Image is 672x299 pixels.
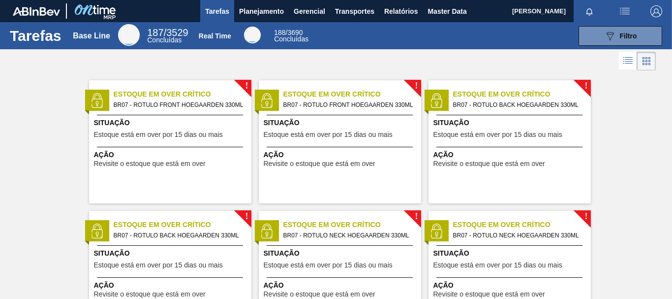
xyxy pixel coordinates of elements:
[114,220,251,230] span: Estoque em Over Crítico
[429,93,444,108] img: status
[415,82,418,90] span: !
[114,230,244,241] span: BR07 - ROTULO BACK HOEGAARDEN 330ML
[283,230,413,241] span: BR07 - ROTULO NECK HOEGAARDEN 330ML
[147,36,182,44] span: Concluídas
[94,262,223,269] span: Estoque está em over por 15 dias ou mais
[433,248,588,259] span: Situação
[428,5,466,17] span: Master Data
[294,5,325,17] span: Gerencial
[90,224,104,238] img: status
[579,26,662,46] button: Filtro
[274,29,303,36] span: / 3690
[650,5,662,17] img: Logout
[13,7,60,16] img: TNhmsLtSVTkK8tSr43FrP2fwEKptu5GPRR3wAAAABJRU5ErkJggg==
[415,213,418,220] span: !
[283,89,421,100] span: Estoque em Over Crítico
[274,35,308,43] span: Concluídas
[274,29,285,36] span: 188
[453,100,583,110] span: BR07 - ROTULO BACK HOEGAARDEN 330ML
[239,5,284,17] span: Planejamento
[453,230,583,241] span: BR07 - ROTULO NECK HOEGAARDEN 330ML
[264,150,419,160] span: Ação
[283,100,413,110] span: BR07 - ROTULO FRONT HOEGAARDEN 330ML
[433,150,588,160] span: Ação
[118,24,140,46] div: Base Line
[433,118,588,128] span: Situação
[264,131,393,138] span: Estoque está em over por 15 dias ou mais
[205,5,229,17] span: Tarefas
[94,118,249,128] span: Situação
[264,291,375,298] span: Revisite o estoque que está em over
[245,213,248,220] span: !
[259,224,274,238] img: status
[94,280,249,291] span: Ação
[433,160,545,167] span: Revisite o estoque que está em over
[574,4,605,18] button: Notificações
[94,160,206,167] span: Revisite o estoque que está em over
[147,27,188,38] span: / 3529
[264,248,419,259] span: Situação
[283,220,421,230] span: Estoque em Over Crítico
[274,30,308,42] div: Real Time
[453,220,591,230] span: Estoque em Over Crítico
[433,131,562,138] span: Estoque está em over por 15 dias ou mais
[619,5,631,17] img: userActions
[433,291,545,298] span: Revisite o estoque que está em over
[264,160,375,167] span: Revisite o estoque que está em over
[259,93,274,108] img: status
[114,89,251,100] span: Estoque em Over Crítico
[637,52,656,70] div: Visão em Cards
[73,32,110,40] div: Base Line
[114,100,244,110] span: BR07 - ROTULO FRONT HOEGAARDEN 330ML
[335,5,374,17] span: Transportes
[584,82,587,90] span: !
[433,262,562,269] span: Estoque está em over por 15 dias ou mais
[264,262,393,269] span: Estoque está em over por 15 dias ou mais
[619,52,637,70] div: Visão em Lista
[264,280,419,291] span: Ação
[147,27,163,38] span: 187
[199,32,231,40] div: Real Time
[94,131,223,138] span: Estoque está em over por 15 dias ou mais
[147,29,188,43] div: Base Line
[94,248,249,259] span: Situação
[245,82,248,90] span: !
[433,280,588,291] span: Ação
[244,27,261,43] div: Real Time
[10,30,61,41] h1: Tarefas
[584,213,587,220] span: !
[90,93,104,108] img: status
[94,150,249,160] span: Ação
[453,89,591,100] span: Estoque em Over Crítico
[620,32,637,40] span: Filtro
[384,5,418,17] span: Relatórios
[429,224,444,238] img: status
[264,118,419,128] span: Situação
[94,291,206,298] span: Revisite o estoque que está em over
